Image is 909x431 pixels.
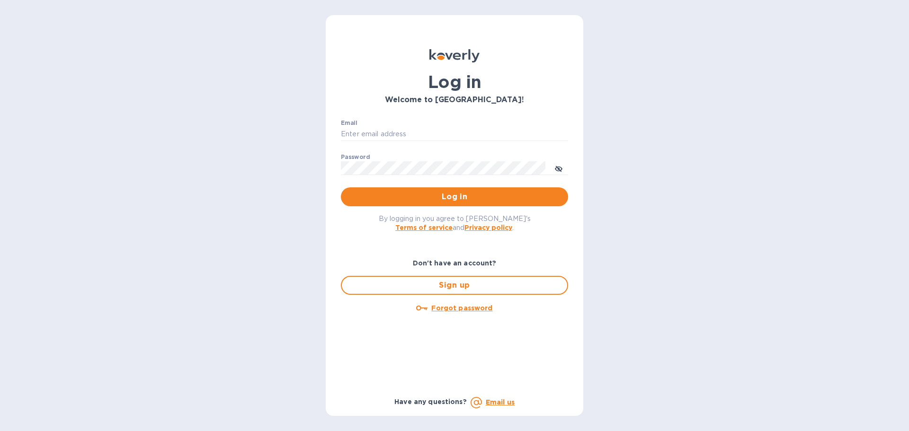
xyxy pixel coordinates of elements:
[341,127,568,141] input: Enter email address
[341,72,568,92] h1: Log in
[431,304,492,312] u: Forgot password
[394,398,467,405] b: Have any questions?
[486,398,515,406] a: Email us
[379,215,531,231] span: By logging in you agree to [PERSON_NAME]'s and .
[395,224,453,231] a: Terms of service
[341,96,568,105] h3: Welcome to [GEOGRAPHIC_DATA]!
[464,224,512,231] a: Privacy policy
[549,158,568,177] button: toggle password visibility
[349,280,560,291] span: Sign up
[341,120,357,126] label: Email
[348,191,561,202] span: Log in
[341,187,568,206] button: Log in
[341,154,370,160] label: Password
[413,259,497,267] b: Don't have an account?
[341,276,568,295] button: Sign up
[429,49,480,62] img: Koverly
